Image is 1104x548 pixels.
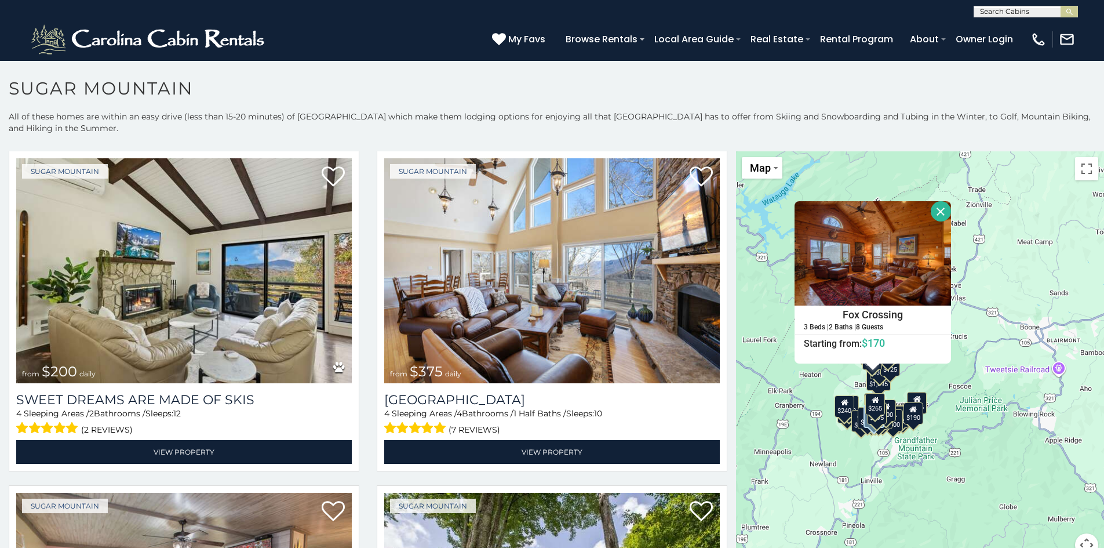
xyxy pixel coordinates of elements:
[457,408,462,419] span: 4
[384,158,720,383] a: Little Sugar Haven from $375 daily
[745,29,809,49] a: Real Estate
[877,400,897,422] div: $200
[868,402,887,424] div: $195
[931,201,951,222] button: Close
[16,158,352,383] a: Sweet Dreams Are Made Of Skis from $200 daily
[864,405,885,428] div: $375
[449,422,500,437] span: (7 reviews)
[837,401,857,423] div: $355
[81,422,133,437] span: (2 reviews)
[867,369,891,391] div: $1,095
[16,408,21,419] span: 4
[1075,157,1098,180] button: Toggle fullscreen view
[560,29,643,49] a: Browse Rentals
[865,393,885,415] div: $265
[384,392,720,408] a: [GEOGRAPHIC_DATA]
[884,409,903,431] div: $500
[16,408,352,437] div: Sleeping Areas / Bathrooms / Sleeps:
[814,29,899,49] a: Rental Program
[79,369,96,378] span: daily
[390,499,476,513] a: Sugar Mountain
[384,440,720,464] a: View Property
[22,499,108,513] a: Sugar Mountain
[16,440,352,464] a: View Property
[508,32,545,46] span: My Favs
[904,29,945,49] a: About
[445,369,461,378] span: daily
[742,157,782,179] button: Change map style
[878,342,898,364] div: $225
[384,408,389,419] span: 4
[513,408,566,419] span: 1 Half Baths /
[881,354,901,376] div: $125
[384,408,720,437] div: Sleeping Areas / Bathrooms / Sleeps:
[322,500,345,524] a: Add to favorites
[384,158,720,383] img: Little Sugar Haven
[851,409,871,431] div: $650
[869,408,889,430] div: $350
[16,392,352,408] a: Sweet Dreams Are Made Of Skis
[594,408,602,419] span: 10
[22,369,39,378] span: from
[173,408,181,419] span: 12
[89,408,94,419] span: 2
[890,406,909,428] div: $195
[795,337,950,349] h6: Starting from:
[648,29,739,49] a: Local Area Guide
[410,363,443,380] span: $375
[322,165,345,190] a: Add to favorites
[795,306,951,350] a: Fox Crossing 3 Beds | 2 Baths | 8 Guests Starting from:$170
[950,29,1019,49] a: Owner Login
[1059,31,1075,48] img: mail-regular-white.png
[835,395,855,417] div: $240
[16,158,352,383] img: Sweet Dreams Are Made Of Skis
[22,164,108,179] a: Sugar Mountain
[856,323,883,331] h5: 8 Guests
[42,363,77,380] span: $200
[390,369,407,378] span: from
[795,306,950,324] h4: Fox Crossing
[863,347,883,369] div: $170
[390,164,476,179] a: Sugar Mountain
[795,201,951,306] img: Fox Crossing
[1030,31,1047,48] img: phone-regular-white.png
[29,22,269,57] img: White-1-2.png
[492,32,548,47] a: My Favs
[903,402,923,424] div: $190
[829,323,856,331] h5: 2 Baths |
[858,407,877,429] div: $375
[870,357,890,379] div: $350
[384,392,720,408] h3: Little Sugar Haven
[750,162,771,174] span: Map
[804,323,829,331] h5: 3 Beds |
[862,336,885,349] span: $170
[908,392,927,414] div: $155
